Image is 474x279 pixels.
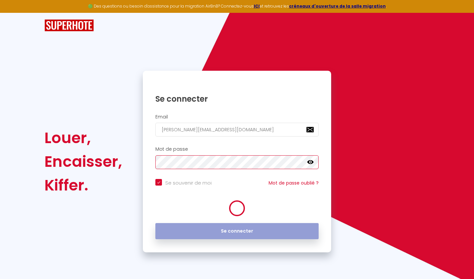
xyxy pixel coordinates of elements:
[155,223,319,240] button: Se connecter
[44,19,94,32] img: SuperHote logo
[44,126,122,150] div: Louer,
[155,146,319,152] h2: Mot de passe
[155,94,319,104] h1: Se connecter
[155,114,319,120] h2: Email
[269,180,319,186] a: Mot de passe oublié ?
[5,3,25,22] button: Ouvrir le widget de chat LiveChat
[155,123,319,137] input: Ton Email
[254,3,260,9] a: ICI
[44,173,122,197] div: Kiffer.
[289,3,386,9] a: créneaux d'ouverture de la salle migration
[44,150,122,173] div: Encaisser,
